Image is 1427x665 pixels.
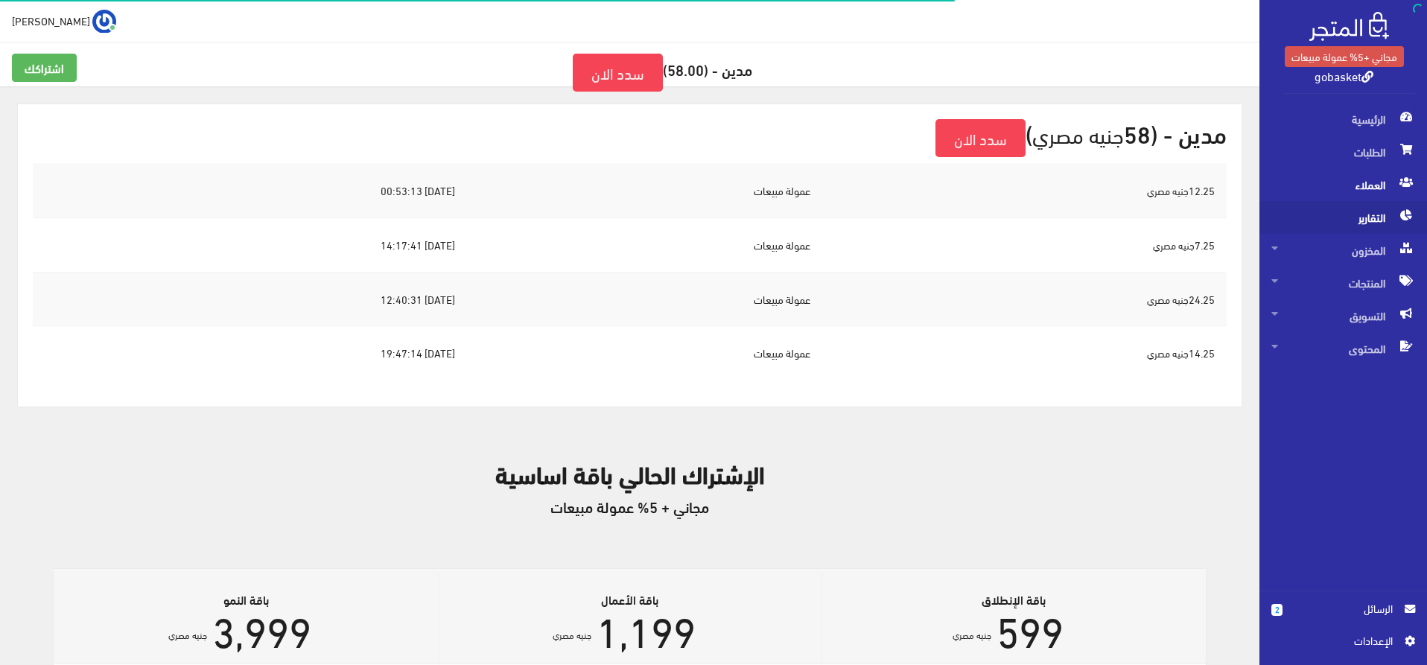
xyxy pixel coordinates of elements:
span: التقارير [1271,201,1415,234]
span: الرئيسية [1271,103,1415,136]
img: ... [92,10,116,34]
td: عمولة مبيعات [467,218,822,273]
small: جنيه مصري [1153,236,1195,254]
h5: مدين - (58.00) [12,54,1248,92]
small: جنيه مصري [1147,182,1189,200]
sup: جنيه مصري [553,626,591,643]
a: مجاني +5% عمولة مبيعات [1285,46,1404,67]
img: . [1309,12,1389,41]
small: جنيه مصري [1147,290,1189,308]
a: ... [PERSON_NAME] [12,9,116,33]
small: جنيه مصري [1032,115,1124,153]
a: التقارير [1259,201,1427,234]
a: gobasket [1315,65,1373,86]
td: عمولة مبيعات [467,326,822,380]
h6: باقة الإنطلاق [834,593,1195,606]
span: التسويق [1271,299,1415,332]
iframe: Drift Widget Chat Controller [18,563,74,620]
h2: الإشتراك الحالي باقة اساسية [18,460,1242,486]
span: 2 [1271,604,1283,616]
a: العملاء [1259,168,1427,201]
span: الطلبات [1271,136,1415,168]
span: المنتجات [1271,267,1415,299]
td: [DATE] 14:17:41 [33,218,467,273]
a: المنتجات [1259,267,1427,299]
span: اﻹعدادات [1283,632,1392,649]
a: المحتوى [1259,332,1427,365]
td: 14.25 [822,326,1227,380]
span: المحتوى [1271,332,1415,365]
span: الرسائل [1294,600,1393,617]
a: الرئيسية [1259,103,1427,136]
a: المخزون [1259,234,1427,267]
td: عمولة مبيعات [467,164,822,218]
sup: جنيه مصري [953,626,991,643]
h2: مدين - (58 ) [33,119,1227,157]
span: [PERSON_NAME] [12,11,90,30]
sup: جنيه مصري [168,626,207,643]
a: سدد الان [573,54,663,92]
td: [DATE] 19:47:14 [33,326,467,380]
a: اﻹعدادات [1271,632,1415,656]
td: 7.25 [822,218,1227,273]
a: 2 الرسائل [1271,600,1415,632]
td: عمولة مبيعات [467,272,822,326]
span: العملاء [1271,168,1415,201]
h5: مجاني + 5% عمولة مبيعات [18,498,1242,515]
h6: باقة الأعمال [450,593,810,606]
a: سدد الان [935,119,1026,157]
a: الطلبات [1259,136,1427,168]
td: [DATE] 00:53:13 [33,164,467,218]
td: [DATE] 12:40:31 [33,272,467,326]
small: جنيه مصري [1147,344,1189,362]
td: 12.25 [822,164,1227,218]
td: 24.25 [822,272,1227,326]
span: المخزون [1271,234,1415,267]
a: اشتراكك [12,54,77,82]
